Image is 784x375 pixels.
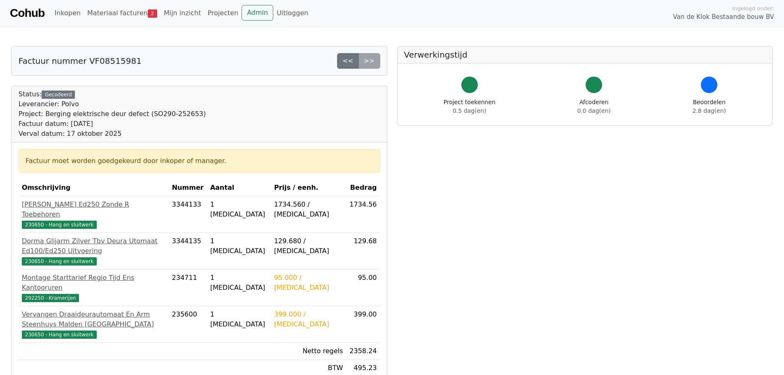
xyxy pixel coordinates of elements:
[346,343,380,360] td: 2358.24
[10,3,44,23] a: Cohub
[732,5,774,12] span: Ingelogd onder:
[693,98,726,115] div: Beoordelen
[337,53,359,69] a: <<
[346,306,380,343] td: 399.00
[19,109,206,119] div: Project: Berging elektrische deur defect (SO290-252653)
[19,119,206,129] div: Factuur datum: [DATE]
[22,200,165,229] a: [PERSON_NAME] Ed250 Zonde R Toebehoren230650 - Hang en sluitwerk
[274,310,343,329] div: 399.000 / [MEDICAL_DATA]
[22,294,79,302] span: 292250 - Kramerijen
[346,270,380,306] td: 95.00
[673,12,774,22] span: Van de Klok Bestaande bouw BV
[210,236,268,256] div: 1 [MEDICAL_DATA]
[210,200,268,219] div: 1 [MEDICAL_DATA]
[210,310,268,329] div: 1 [MEDICAL_DATA]
[19,56,142,66] h5: Factuur nummer VF08515981
[346,196,380,233] td: 1734.56
[577,98,611,115] div: Afcoderen
[271,179,346,196] th: Prijs / eenh.
[274,236,343,256] div: 129.680 / [MEDICAL_DATA]
[161,5,205,21] a: Mijn inzicht
[19,179,169,196] th: Omschrijving
[22,310,165,339] a: Vervangen Draaideurautomaat En Arm Steenhuys Malden [GEOGRAPHIC_DATA]230650 - Hang en sluitwerk
[169,179,207,196] th: Nummer
[242,5,273,21] a: Admin
[693,107,726,114] span: 2.8 dag(en)
[169,270,207,306] td: 234711
[22,236,165,266] a: Dorma Glijarm Zilver Tbv Deura Utomaat Ed100/Ed250 Uitvoering230650 - Hang en sluitwerk
[444,98,496,115] div: Project toekennen
[22,310,165,329] div: Vervangen Draaideurautomaat En Arm Steenhuys Malden [GEOGRAPHIC_DATA]
[22,257,97,266] span: 230650 - Hang en sluitwerk
[204,5,242,21] a: Projecten
[346,233,380,270] td: 129.68
[148,9,157,18] span: 2
[22,236,165,256] div: Dorma Glijarm Zilver Tbv Deura Utomaat Ed100/Ed250 Uitvoering
[51,5,84,21] a: Inkopen
[207,179,271,196] th: Aantal
[84,5,161,21] a: Materiaal facturen2
[26,156,373,166] div: Factuur moet worden goedgekeurd door inkoper of manager.
[210,273,268,293] div: 1 [MEDICAL_DATA]
[271,343,346,360] td: Netto regels
[42,91,75,99] div: Gecodeerd
[22,200,165,219] div: [PERSON_NAME] Ed250 Zonde R Toebehoren
[346,179,380,196] th: Bedrag
[22,331,97,339] span: 230650 - Hang en sluitwerk
[404,50,766,60] h5: Verwerkingstijd
[577,107,611,114] span: 0.0 dag(en)
[22,273,165,293] div: Montage Starttarief Regio Tijd Ens Kantooruren
[169,306,207,343] td: 235600
[22,273,165,303] a: Montage Starttarief Regio Tijd Ens Kantooruren292250 - Kramerijen
[19,99,206,109] div: Leverancier: Polvo
[169,196,207,233] td: 3344133
[19,129,206,139] div: Verval datum: 17 oktober 2025
[273,5,312,21] a: Uitloggen
[19,89,206,139] div: Status:
[22,221,97,229] span: 230650 - Hang en sluitwerk
[274,200,343,219] div: 1734.560 / [MEDICAL_DATA]
[169,233,207,270] td: 3344135
[274,273,343,293] div: 95.000 / [MEDICAL_DATA]
[453,107,486,114] span: 0.5 dag(en)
